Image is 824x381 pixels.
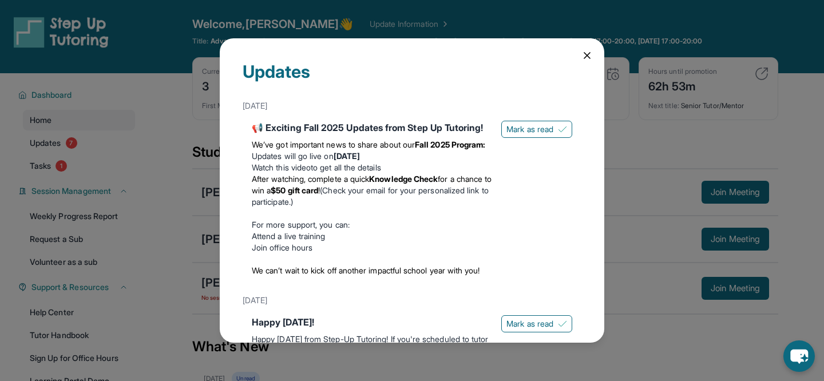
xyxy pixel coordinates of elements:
img: Mark as read [558,125,567,134]
a: Watch this video [252,162,311,172]
li: to get all the details [252,162,492,173]
button: Mark as read [501,121,572,138]
img: Mark as read [558,319,567,328]
li: Updates will go live on [252,150,492,162]
div: Updates [243,61,581,96]
span: We’ve got important news to share about our [252,140,415,149]
span: ! [318,185,320,195]
strong: Knowledge Check [369,174,438,184]
strong: [DATE] [334,151,360,161]
div: [DATE] [243,96,581,116]
strong: $50 gift card [271,185,318,195]
p: For more support, you can: [252,219,492,231]
span: Mark as read [506,124,553,135]
strong: Fall 2025 Program: [415,140,485,149]
span: After watching, complete a quick [252,174,369,184]
div: [DATE] [243,290,581,311]
span: Mark as read [506,318,553,330]
a: Join office hours [252,243,312,252]
button: chat-button [783,340,815,372]
div: Happy [DATE]! [252,315,492,329]
a: Attend a live training [252,231,326,241]
li: (Check your email for your personalized link to participate.) [252,173,492,208]
button: Mark as read [501,315,572,332]
span: We can’t wait to kick off another impactful school year with you! [252,265,480,275]
div: 📢 Exciting Fall 2025 Updates from Step Up Tutoring! [252,121,492,134]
